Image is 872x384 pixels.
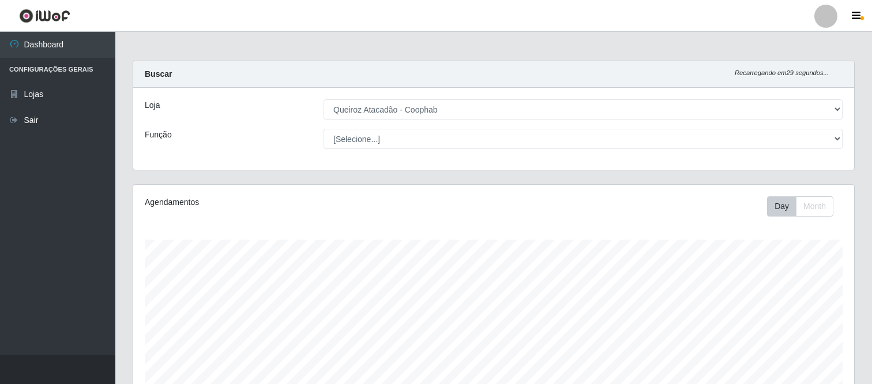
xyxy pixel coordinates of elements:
img: CoreUI Logo [19,9,70,23]
div: First group [767,196,833,217]
i: Recarregando em 29 segundos... [735,69,829,76]
label: Função [145,129,172,141]
button: Month [796,196,833,217]
div: Toolbar with button groups [767,196,843,217]
div: Agendamentos [145,196,426,208]
strong: Buscar [145,69,172,79]
button: Day [767,196,796,217]
label: Loja [145,99,160,111]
